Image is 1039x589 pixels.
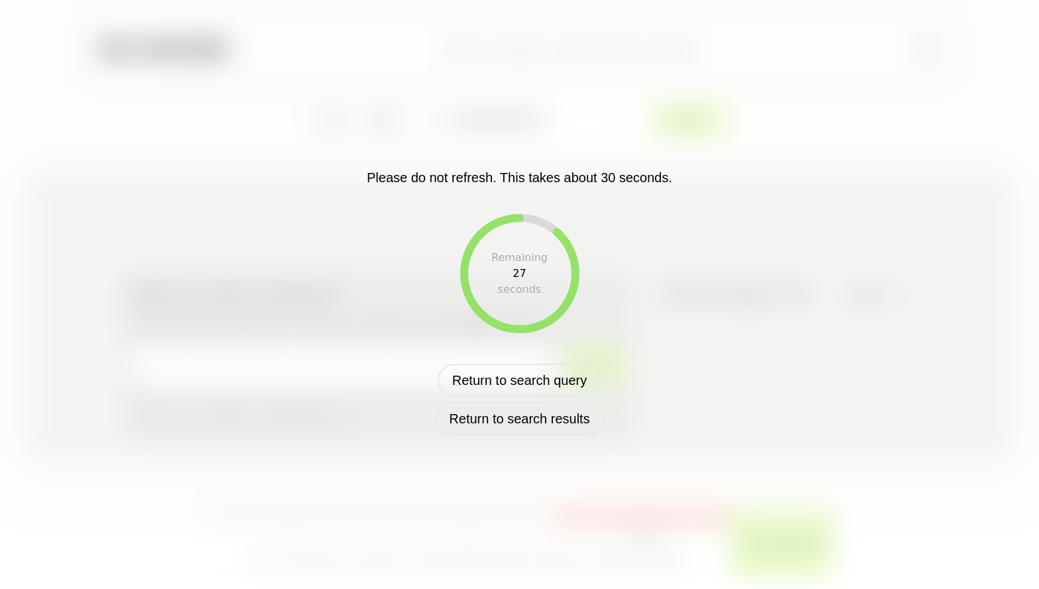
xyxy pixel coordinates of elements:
button: Return to search query [438,364,601,397]
button: Return to search results [434,402,604,435]
div: seconds [498,282,541,297]
p: Please do not refresh. This takes about 30 seconds. [367,168,672,187]
div: 27 [513,266,526,282]
div: Remaining [491,250,548,266]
